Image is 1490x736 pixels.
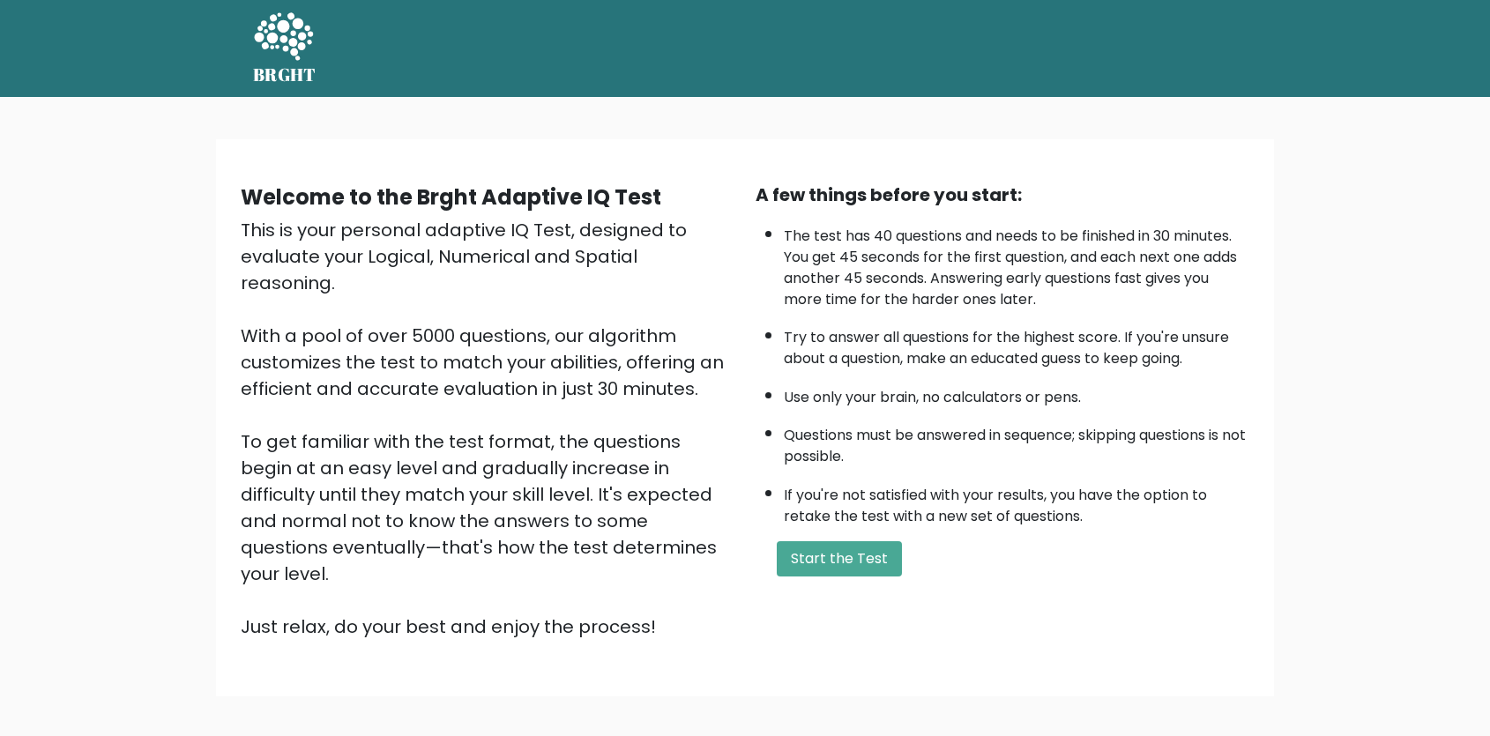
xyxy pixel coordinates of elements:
[777,541,902,576] button: Start the Test
[253,7,317,90] a: BRGHT
[241,217,734,640] div: This is your personal adaptive IQ Test, designed to evaluate your Logical, Numerical and Spatial ...
[784,318,1249,369] li: Try to answer all questions for the highest score. If you're unsure about a question, make an edu...
[241,182,661,212] b: Welcome to the Brght Adaptive IQ Test
[784,217,1249,310] li: The test has 40 questions and needs to be finished in 30 minutes. You get 45 seconds for the firs...
[253,64,317,85] h5: BRGHT
[784,476,1249,527] li: If you're not satisfied with your results, you have the option to retake the test with a new set ...
[784,416,1249,467] li: Questions must be answered in sequence; skipping questions is not possible.
[756,182,1249,208] div: A few things before you start:
[784,378,1249,408] li: Use only your brain, no calculators or pens.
